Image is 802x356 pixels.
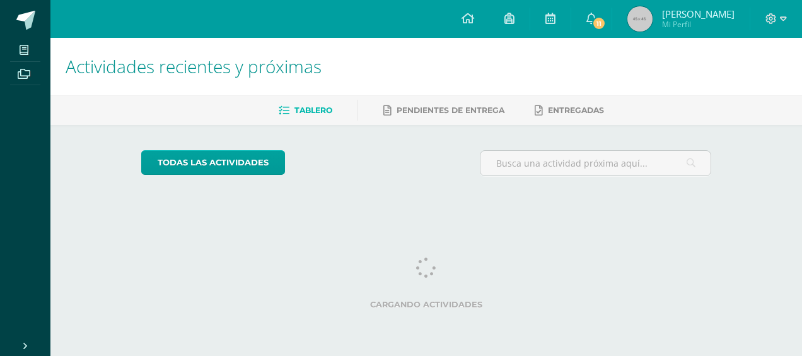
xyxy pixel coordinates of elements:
span: [PERSON_NAME] [662,8,735,20]
a: Tablero [279,100,332,121]
input: Busca una actividad próxima aquí... [480,151,711,175]
span: Tablero [294,105,332,115]
a: todas las Actividades [141,150,285,175]
span: Entregadas [548,105,604,115]
a: Entregadas [535,100,604,121]
span: Mi Perfil [662,19,735,30]
label: Cargando actividades [141,300,712,309]
a: Pendientes de entrega [383,100,504,121]
img: 45x45 [627,6,653,32]
span: Pendientes de entrega [397,105,504,115]
span: 11 [591,16,605,30]
span: Actividades recientes y próximas [66,54,322,78]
